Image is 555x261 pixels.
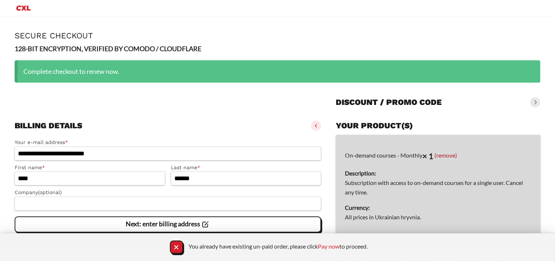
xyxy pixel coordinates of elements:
[15,216,321,232] vaadin-button: Next: enter billing address
[15,121,82,131] h3: Billing details
[318,243,340,250] a: Pay now
[15,31,540,40] h1: Secure Checkout
[15,60,540,83] div: Complete checkout to renew now.
[15,188,321,197] label: Company
[38,189,62,195] span: (optional)
[189,242,368,250] p: You already have existing un-paid order, please click to proceed.
[15,45,201,53] strong: 128-BIT ENCRYPTION, VERIFIED BY COMODO / CLOUDFLARE
[170,241,183,254] vaadin-button: Close Notification
[15,163,165,172] label: First name
[15,138,321,147] label: Your e-mail address
[336,97,442,107] h3: Discount / promo code
[171,163,322,172] label: Last name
